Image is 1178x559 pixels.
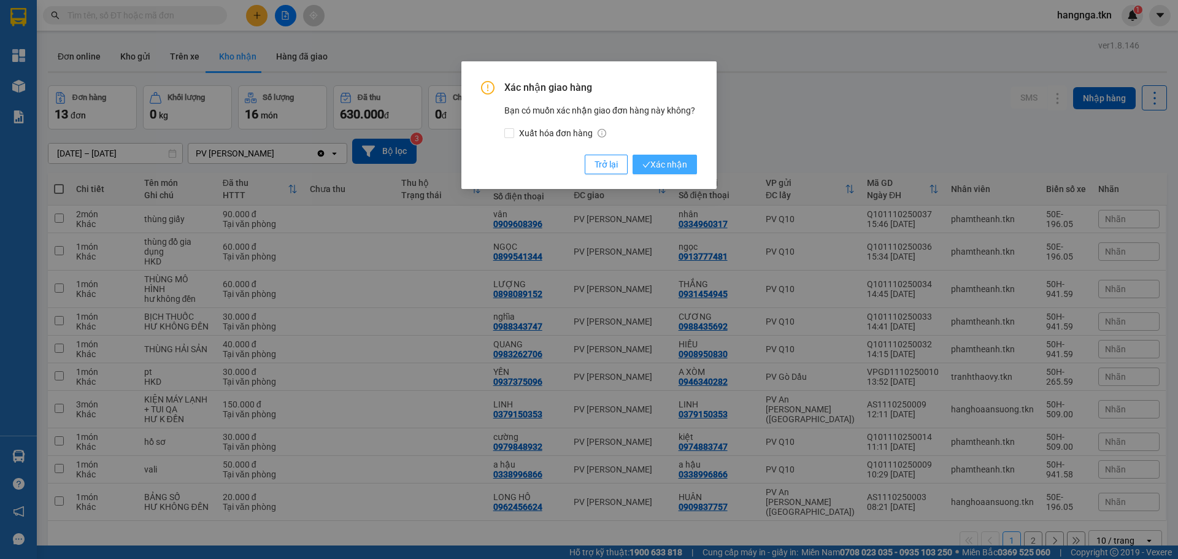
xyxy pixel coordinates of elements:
[585,155,628,174] button: Trở lại
[642,161,650,169] span: check
[633,155,697,174] button: checkXác nhận
[514,126,611,140] span: Xuất hóa đơn hàng
[595,158,618,171] span: Trở lại
[642,158,687,171] span: Xác nhận
[504,81,697,94] span: Xác nhận giao hàng
[598,129,606,137] span: info-circle
[504,104,697,140] div: Bạn có muốn xác nhận giao đơn hàng này không?
[481,81,495,94] span: exclamation-circle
